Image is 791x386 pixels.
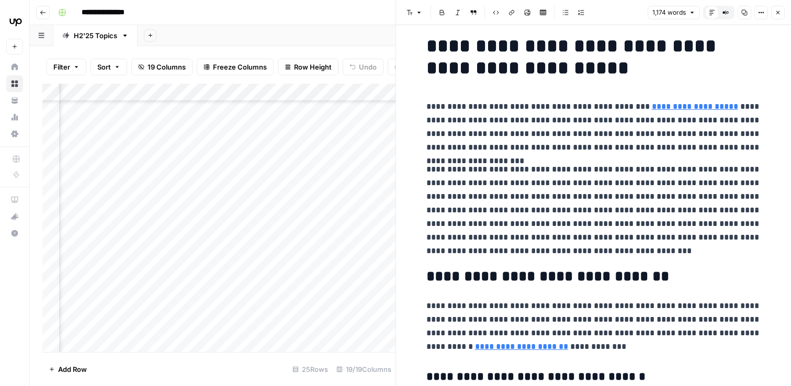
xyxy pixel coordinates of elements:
[652,8,686,17] span: 1,174 words
[6,12,25,31] img: Upwork Logo
[148,62,186,72] span: 19 Columns
[53,62,70,72] span: Filter
[53,25,138,46] a: H2'25 Topics
[278,59,338,75] button: Row Height
[42,361,93,378] button: Add Row
[6,191,23,208] a: AirOps Academy
[6,225,23,242] button: Help + Support
[197,59,274,75] button: Freeze Columns
[6,109,23,126] a: Usage
[294,62,332,72] span: Row Height
[97,62,111,72] span: Sort
[288,361,332,378] div: 25 Rows
[131,59,193,75] button: 19 Columns
[58,364,87,374] span: Add Row
[74,30,117,41] div: H2'25 Topics
[6,208,23,225] button: What's new?
[91,59,127,75] button: Sort
[47,59,86,75] button: Filter
[6,8,23,35] button: Workspace: Upwork
[6,59,23,75] a: Home
[332,361,395,378] div: 19/19 Columns
[7,209,22,224] div: What's new?
[343,59,383,75] button: Undo
[6,92,23,109] a: Your Data
[6,126,23,142] a: Settings
[648,6,700,19] button: 1,174 words
[6,75,23,92] a: Browse
[359,62,377,72] span: Undo
[213,62,267,72] span: Freeze Columns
